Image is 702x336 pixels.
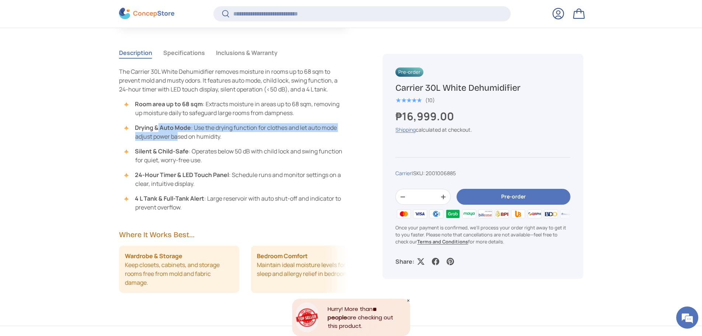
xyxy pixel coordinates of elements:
img: visa [412,208,428,219]
strong: Bedroom Comfort [257,252,308,260]
span: We are offline. Please leave us a message. [15,93,129,167]
strong: Wardrobe & Storage [125,252,182,260]
a: Terms and Conditions [417,238,468,245]
h1: Carrier 30L White Dehumidifier [395,82,570,94]
p: Share: [395,257,414,266]
li: : Extracts moisture in areas up to 68 sqm, removing up moisture daily to safeguard large rooms fr... [126,100,347,117]
span: ★★★★★ [395,97,422,104]
div: calculated at checkout. [395,126,570,134]
a: 5.0 out of 5.0 stars (10) [395,96,435,104]
img: gcash [428,208,444,219]
img: metrobank [559,208,575,219]
button: Inclusions & Warranty [216,44,277,61]
img: maya [461,208,477,219]
img: bdo [543,208,559,219]
span: | [412,170,456,177]
button: Description [119,44,152,61]
em: Submit [108,227,134,237]
strong: Silent & Child-Safe [135,147,189,155]
strong: 4 L Tank & Full-Tank Alert [135,194,204,202]
div: Leave a message [38,41,124,51]
span: The Carrier 30L White Dehumidifier removes moisture in rooms up to 68 sqm to prevent mold and mus... [119,67,338,93]
button: Specifications [163,44,205,61]
button: Pre-order [457,189,570,205]
div: Close [406,299,410,302]
li: : Use the drying function for clothes and let auto mode adjust power based on humidity. [126,123,347,141]
p: Once your payment is confirmed, we'll process your order right away to get it to you faster. Plea... [395,224,570,246]
img: qrph [526,208,542,219]
div: 5.0 out of 5.0 stars [395,97,422,104]
img: bpi [494,208,510,219]
img: grabpay [444,208,461,219]
div: (10) [425,97,435,103]
div: Minimize live chat window [121,4,139,21]
li: : Operates below 50 dB with child lock and swing function for quiet, worry-free use. [126,147,347,164]
img: billease [477,208,493,219]
span: Pre-order [395,67,423,77]
strong: 24-Hour Timer & LED Touch Panel [135,171,229,179]
textarea: Type your message and click 'Submit' [4,201,140,227]
li: : Large reservoir with auto shut-off and indicator to prevent overflow. [126,194,347,212]
span: SKU: [413,170,425,177]
img: ubp [510,208,526,219]
strong: Room area up to 68 sqm [135,100,203,108]
li: : Schedule runs and monitor settings on a clear, intuitive display. [126,170,347,188]
li: Maintain ideal moisture levels for better sleep and allergy relief in bedrooms. [251,246,371,293]
h2: Where It Works Best... [119,229,347,240]
strong: ₱16,999.00 [395,109,456,124]
strong: Drying & Auto Mode [135,124,191,132]
a: Shipping [395,126,416,133]
img: ConcepStore [119,8,174,20]
img: master [395,208,412,219]
span: 2001006885 [426,170,456,177]
a: Carrier [395,170,412,177]
li: Keep closets, cabinets, and storage rooms free from mold and fabric damage. [119,246,240,293]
